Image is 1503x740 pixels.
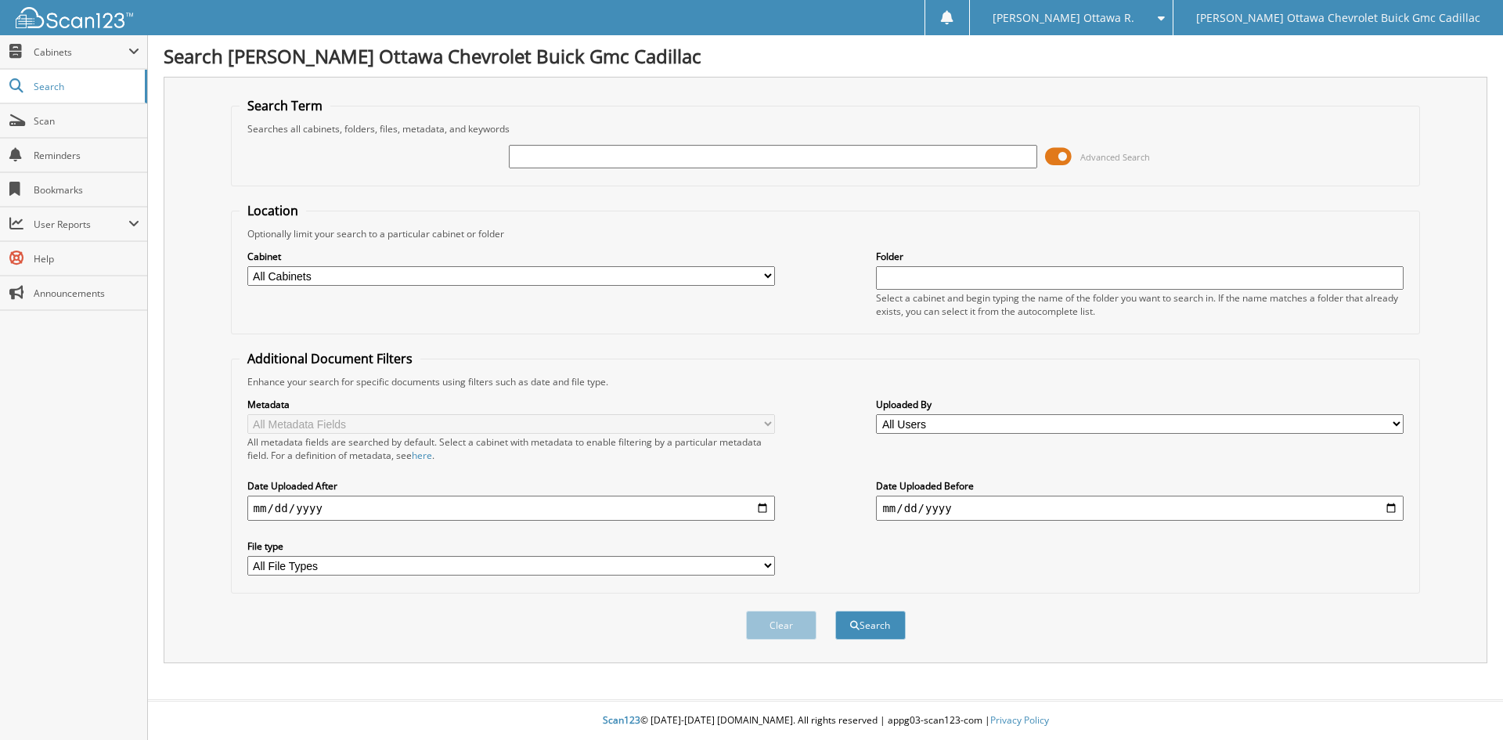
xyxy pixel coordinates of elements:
[603,713,640,727] span: Scan123
[34,149,139,162] span: Reminders
[993,13,1134,23] span: [PERSON_NAME] Ottawa R.
[247,435,775,462] div: All metadata fields are searched by default. Select a cabinet with metadata to enable filtering b...
[247,479,775,493] label: Date Uploaded After
[247,496,775,521] input: start
[247,540,775,553] label: File type
[34,287,139,300] span: Announcements
[746,611,816,640] button: Clear
[876,398,1404,411] label: Uploaded By
[164,43,1487,69] h1: Search [PERSON_NAME] Ottawa Chevrolet Buick Gmc Cadillac
[835,611,906,640] button: Search
[240,375,1412,388] div: Enhance your search for specific documents using filters such as date and file type.
[240,202,306,219] legend: Location
[16,7,133,28] img: scan123-logo-white.svg
[247,398,775,411] label: Metadata
[876,291,1404,318] div: Select a cabinet and begin typing the name of the folder you want to search in. If the name match...
[876,479,1404,493] label: Date Uploaded Before
[247,250,775,263] label: Cabinet
[34,45,128,59] span: Cabinets
[34,80,137,93] span: Search
[34,114,139,128] span: Scan
[990,713,1049,727] a: Privacy Policy
[240,227,1412,240] div: Optionally limit your search to a particular cabinet or folder
[876,496,1404,521] input: end
[876,250,1404,263] label: Folder
[34,183,139,197] span: Bookmarks
[34,218,128,231] span: User Reports
[34,252,139,265] span: Help
[412,449,432,462] a: here
[1425,665,1503,740] iframe: Chat Widget
[240,350,420,367] legend: Additional Document Filters
[1080,151,1150,163] span: Advanced Search
[1196,13,1480,23] span: [PERSON_NAME] Ottawa Chevrolet Buick Gmc Cadillac
[148,702,1503,740] div: © [DATE]-[DATE] [DOMAIN_NAME]. All rights reserved | appg03-scan123-com |
[240,97,330,114] legend: Search Term
[240,122,1412,135] div: Searches all cabinets, folders, files, metadata, and keywords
